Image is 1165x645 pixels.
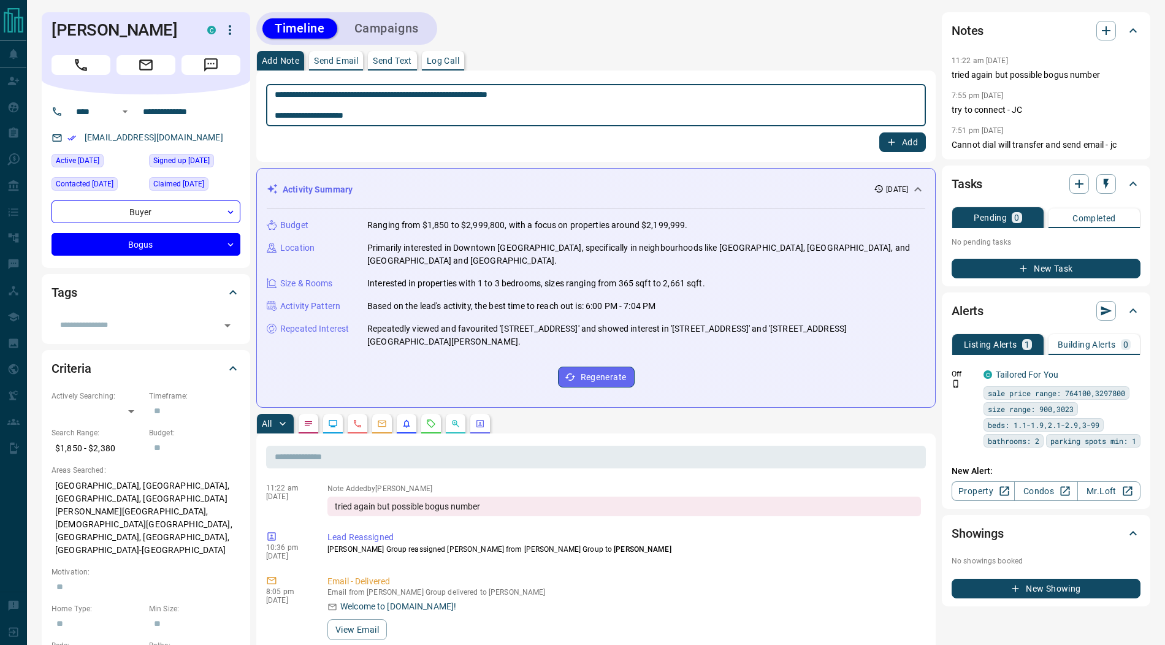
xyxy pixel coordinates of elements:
p: Search Range: [52,427,143,438]
div: condos.ca [207,26,216,34]
div: Mon Sep 15 2025 [52,177,143,194]
button: New Task [952,259,1140,278]
span: size range: 900,3023 [988,403,1074,415]
p: Lead Reassigned [327,531,921,544]
svg: Emails [377,419,387,429]
p: Interested in properties with 1 to 3 bedrooms, sizes ranging from 365 sqft to 2,661 sqft. [367,277,705,290]
p: Activity Pattern [280,300,340,313]
p: [DATE] [266,552,309,560]
p: try to connect - JC [952,104,1140,116]
svg: Push Notification Only [952,380,960,388]
p: 0 [1014,213,1019,222]
a: Mr.Loft [1077,481,1140,501]
h2: Alerts [952,301,984,321]
p: Timeframe: [149,391,240,402]
p: Note Added by [PERSON_NAME] [327,484,921,493]
a: Property [952,481,1015,501]
p: [DATE] [266,492,309,501]
svg: Listing Alerts [402,419,411,429]
button: New Showing [952,579,1140,598]
span: beds: 1.1-1.9,2.1-2.9,3-99 [988,419,1099,431]
p: [PERSON_NAME] Group reassigned [PERSON_NAME] from [PERSON_NAME] Group to [327,544,921,555]
p: Ranging from $1,850 to $2,999,800, with a focus on properties around $2,199,999. [367,219,688,232]
h2: Showings [952,524,1004,543]
svg: Email Verified [67,134,76,142]
button: Regenerate [558,367,635,387]
p: No showings booked [952,555,1140,567]
a: Condos [1014,481,1077,501]
span: Active [DATE] [56,155,99,167]
span: Contacted [DATE] [56,178,113,190]
div: Notes [952,16,1140,45]
p: Completed [1072,214,1116,223]
div: Bogus [52,233,240,256]
span: Message [181,55,240,75]
div: tried again but possible bogus number [327,497,921,516]
p: 0 [1123,340,1128,349]
div: Buyer [52,200,240,223]
p: [GEOGRAPHIC_DATA], [GEOGRAPHIC_DATA], [GEOGRAPHIC_DATA], [GEOGRAPHIC_DATA][PERSON_NAME][GEOGRAPHI... [52,476,240,560]
p: Activity Summary [283,183,353,196]
p: Home Type: [52,603,143,614]
button: Timeline [262,18,337,39]
svg: Calls [353,419,362,429]
svg: Notes [304,419,313,429]
p: Log Call [427,56,459,65]
p: Email from [PERSON_NAME] Group delivered to [PERSON_NAME] [327,588,921,597]
p: Pending [974,213,1007,222]
p: Repeated Interest [280,322,349,335]
h1: [PERSON_NAME] [52,20,189,40]
p: Email - Delivered [327,575,921,588]
p: tried again but possible bogus number [952,69,1140,82]
p: 1 [1025,340,1029,349]
span: Email [116,55,175,75]
span: Claimed [DATE] [153,178,204,190]
div: Thu Apr 17 2025 [52,154,143,171]
a: [EMAIL_ADDRESS][DOMAIN_NAME] [85,132,223,142]
button: Open [219,317,236,334]
span: Call [52,55,110,75]
button: Add [879,132,926,152]
svg: Agent Actions [475,419,485,429]
span: [PERSON_NAME] [614,545,671,554]
p: Send Text [373,56,412,65]
p: Motivation: [52,567,240,578]
h2: Tasks [952,174,982,194]
h2: Tags [52,283,77,302]
span: parking spots min: 1 [1050,435,1136,447]
div: Sat Jul 05 2025 [149,177,240,194]
svg: Requests [426,419,436,429]
div: condos.ca [984,370,992,379]
span: bathrooms: 2 [988,435,1039,447]
p: 7:55 pm [DATE] [952,91,1004,100]
div: Showings [952,519,1140,548]
p: $1,850 - $2,380 [52,438,143,459]
div: Thu Apr 17 2025 [149,154,240,171]
p: 7:51 pm [DATE] [952,126,1004,135]
p: [DATE] [266,596,309,605]
span: sale price range: 764100,3297800 [988,387,1125,399]
p: Budget [280,219,308,232]
p: 11:22 am [266,484,309,492]
div: Tags [52,278,240,307]
p: Send Email [314,56,358,65]
p: 10:36 pm [266,543,309,552]
div: Tasks [952,169,1140,199]
button: Open [118,104,132,119]
span: Signed up [DATE] [153,155,210,167]
p: Building Alerts [1058,340,1116,349]
p: Areas Searched: [52,465,240,476]
p: 8:05 pm [266,587,309,596]
p: All [262,419,272,428]
p: Based on the lead's activity, the best time to reach out is: 6:00 PM - 7:04 PM [367,300,655,313]
p: Cannot dial will transfer and send email - jc [952,139,1140,151]
svg: Lead Browsing Activity [328,419,338,429]
a: Tailored For You [996,370,1058,380]
p: Min Size: [149,603,240,614]
div: Activity Summary[DATE] [267,178,925,201]
p: No pending tasks [952,233,1140,251]
div: Criteria [52,354,240,383]
div: Alerts [952,296,1140,326]
p: Budget: [149,427,240,438]
p: 11:22 am [DATE] [952,56,1008,65]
